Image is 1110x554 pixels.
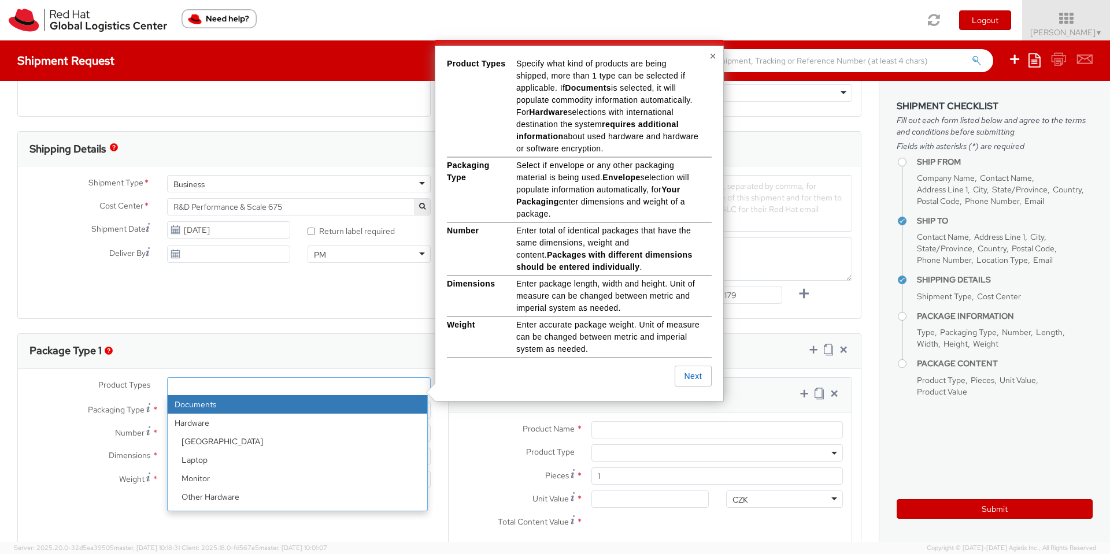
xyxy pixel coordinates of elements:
[917,386,967,397] span: Product Value
[98,380,150,390] span: Product Types
[114,544,180,552] span: master, [DATE] 10:18:31
[447,279,495,288] strong: Dimensions
[943,339,968,349] span: Height
[917,327,935,337] span: Type
[168,395,427,414] li: Documents
[1033,255,1053,265] span: Email
[516,132,701,153] span: about used hardware and hardware or software encryption.
[917,196,960,206] span: Postal Code
[516,107,676,129] span: selections with international destination the system
[897,140,1093,152] span: Fields with asterisks (*) are required
[516,226,693,259] span: Enter total of identical packages that have the same dimensions, weight and content.
[940,327,997,337] span: Packaging Type
[168,414,427,432] strong: Hardware
[175,488,427,506] li: Other Hardware
[917,255,971,265] span: Phone Number
[977,291,1021,302] span: Cost Center
[704,49,993,72] input: Shipment, Tracking or Reference Number (at least 4 chars)
[976,255,1028,265] span: Location Type
[175,506,427,525] li: Server
[529,107,568,117] strong: Hardware
[917,217,1093,225] h4: Ship To
[88,404,145,415] span: Packaging Type
[1030,232,1044,242] span: City
[1036,327,1063,337] span: Length
[115,427,145,438] span: Number
[29,143,106,155] h3: Shipping Details
[709,50,716,62] button: Close
[109,247,146,259] span: Deliver By
[516,83,695,117] span: is selected, it will populate commodity information automatically. For
[314,249,326,261] div: PM
[516,59,688,92] span: Specify what kind of products are being shipped, more than 1 type can be selected if applicable. If
[675,366,712,386] button: Next
[14,544,180,552] span: Server: 2025.20.0-32d5ea39505
[917,158,1093,166] h4: Ship From
[498,516,569,527] span: Total Content Value
[516,319,701,355] p: Enter accurate package weight. Unit of measure can be changed between metric and imperial system ...
[516,185,683,206] strong: Your Packaging
[173,202,424,212] span: R&D Performance & Scale 675
[917,339,938,349] span: Width
[917,184,968,195] span: Address Line 1
[109,450,150,460] span: Dimensions
[897,101,1093,111] h3: Shipment Checklist
[897,499,1093,519] button: Submit
[1012,243,1054,254] span: Postal Code
[1000,375,1036,385] span: Unit Value
[182,544,327,552] span: Client: 2025.18.0-fd567a5
[447,161,492,182] strong: Packaging Type
[516,197,687,218] span: enter dimensions and weight of a package.
[980,173,1032,183] span: Contact Name
[992,184,1048,195] span: State/Province
[1030,27,1102,38] span: [PERSON_NAME]
[259,544,327,552] span: master, [DATE] 10:01:07
[959,10,1011,30] button: Logout
[447,320,475,329] strong: Weight
[119,474,145,484] span: Weight
[1053,184,1082,195] span: Country
[927,544,1096,553] span: Copyright © [DATE]-[DATE] Agistix Inc., All Rights Reserved
[526,447,575,457] span: Product Type
[973,184,987,195] span: City
[545,470,569,481] span: Pieces
[971,375,994,385] span: Pieces
[447,59,505,68] strong: Product Types
[173,179,205,190] div: Business
[99,200,143,213] span: Cost Center
[516,161,677,182] span: Select if envelope or any other packaging material is being used.
[308,224,397,237] label: Return label required
[917,375,965,385] span: Product Type
[175,432,427,451] li: [GEOGRAPHIC_DATA]
[532,493,569,504] span: Unit Value
[917,359,1093,368] h4: Package Content
[639,262,642,272] span: .
[602,173,640,182] strong: Envelope
[978,243,1007,254] span: Country
[917,291,972,302] span: Shipment Type
[17,54,114,67] h4: Shipment Request
[167,198,431,215] span: R&D Performance & Scale 675
[1024,196,1044,206] span: Email
[917,276,1093,284] h4: Shipping Details
[9,9,167,32] img: rh-logistics-00dfa346123c4ec078e1.svg
[1002,327,1031,337] span: Number
[917,173,975,183] span: Company Name
[973,339,998,349] span: Weight
[897,114,1093,137] span: Fill out each form listed below and agree to the terms and conditions before submitting
[516,278,701,314] p: Enter package length, width and height. Unit of measure can be changed between metric and imperia...
[965,196,1019,206] span: Phone Number
[175,469,427,488] li: Monitor
[516,250,695,272] strong: Packages with different dimensions should be entered individually
[175,451,427,469] li: Laptop
[917,312,1093,321] h4: Package Information
[447,226,479,235] strong: Number
[91,223,146,235] span: Shipment Date
[182,9,257,28] button: Need help?
[523,423,575,434] span: Product Name
[565,83,611,92] strong: Documents
[1096,28,1102,38] span: ▼
[917,232,969,242] span: Contact Name
[88,177,143,190] span: Shipment Type
[29,345,102,356] h3: Package Type 1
